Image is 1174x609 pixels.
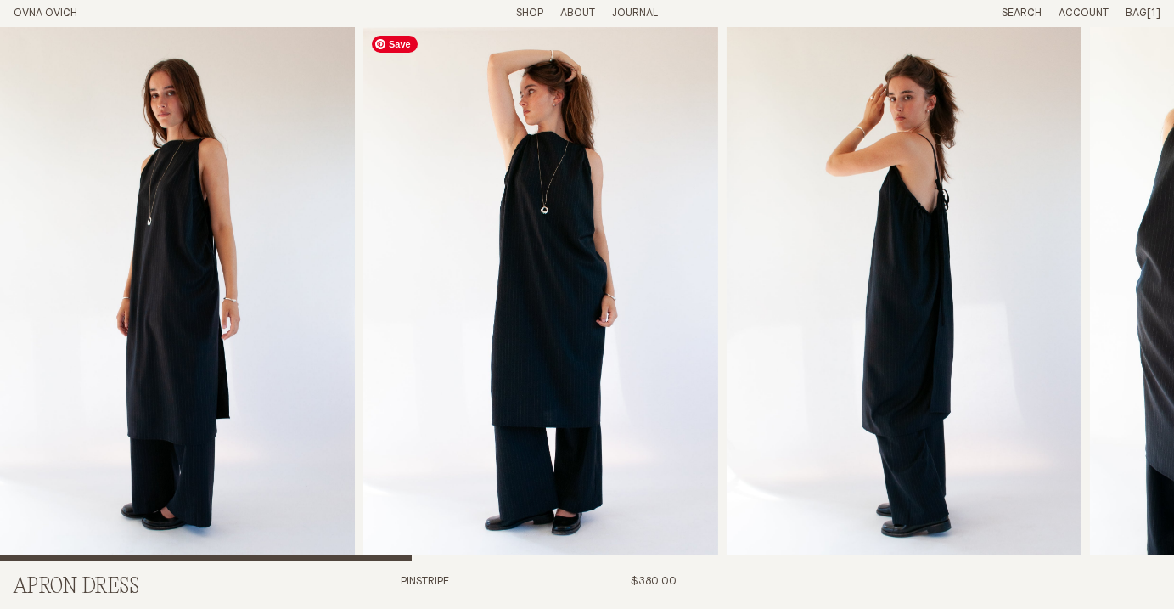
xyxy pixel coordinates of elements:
[14,8,77,19] a: Home
[372,36,418,53] span: Save
[516,8,543,19] a: Shop
[631,576,677,587] span: $380.00
[727,27,1081,561] img: Apron Dress
[363,27,718,561] img: Apron Dress
[1126,8,1147,19] span: Bag
[612,8,658,19] a: Journal
[560,7,595,21] summary: About
[1002,8,1042,19] a: Search
[1147,8,1160,19] span: [1]
[363,27,718,561] div: 2 / 8
[727,27,1081,561] div: 3 / 8
[1059,8,1109,19] a: Account
[14,575,290,600] h2: Apron Dress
